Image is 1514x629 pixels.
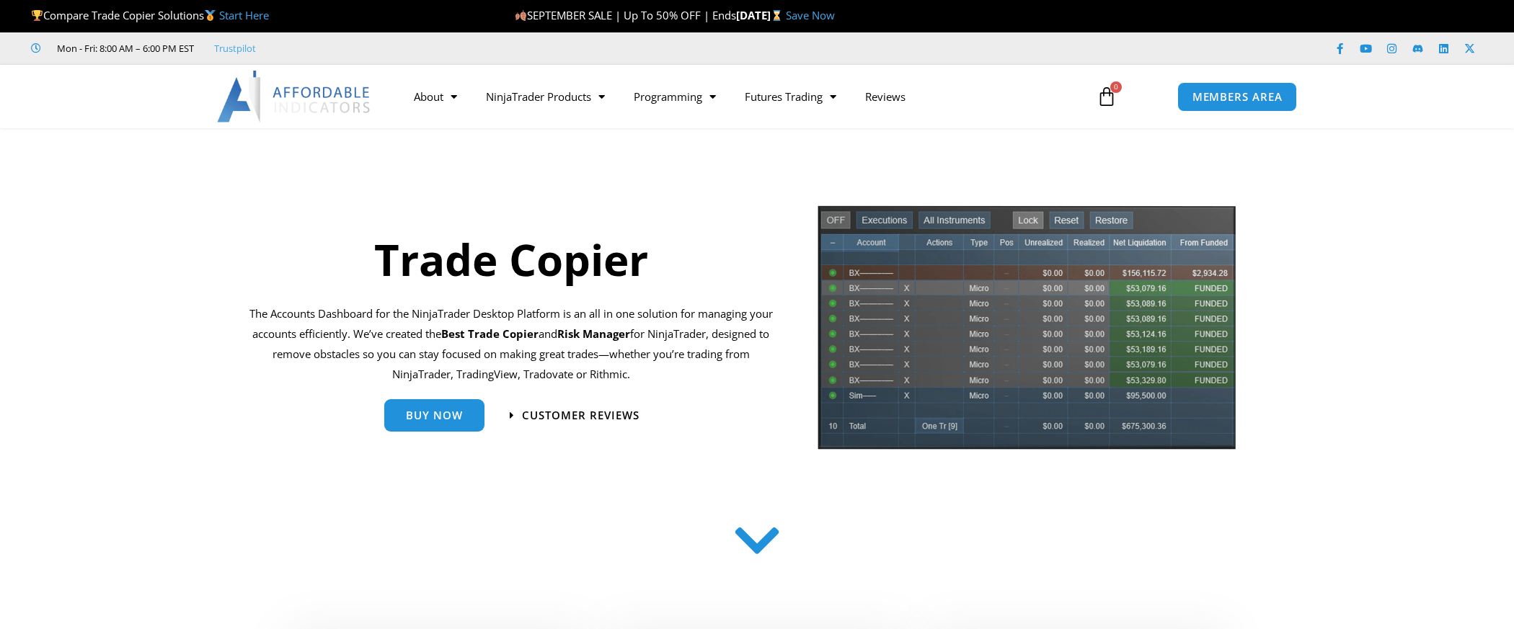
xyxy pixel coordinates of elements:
[214,40,256,57] a: Trustpilot
[472,80,619,113] a: NinjaTrader Products
[1192,92,1283,102] span: MEMBERS AREA
[384,399,484,432] a: Buy Now
[1075,76,1138,117] a: 0
[406,410,463,421] span: Buy Now
[217,71,372,122] img: LogoAI | Affordable Indicators – NinjaTrader
[557,326,630,341] strong: Risk Manager
[515,10,526,21] img: 🍂
[1177,82,1298,112] a: MEMBERS AREA
[53,40,194,57] span: Mon - Fri: 8:00 AM – 6:00 PM EST
[205,10,216,21] img: 🥇
[816,204,1237,461] img: tradecopier | Affordable Indicators – NinjaTrader
[399,80,1080,113] nav: Menu
[441,326,539,341] b: Best Trade Copier
[786,8,835,22] a: Save Now
[399,80,472,113] a: About
[771,10,782,21] img: ⌛
[730,80,851,113] a: Futures Trading
[619,80,730,113] a: Programming
[31,8,269,22] span: Compare Trade Copier Solutions
[1110,81,1122,93] span: 0
[522,410,639,421] span: Customer Reviews
[851,80,920,113] a: Reviews
[249,304,773,384] p: The Accounts Dashboard for the NinjaTrader Desktop Platform is an all in one solution for managin...
[249,229,773,290] h1: Trade Copier
[510,410,639,421] a: Customer Reviews
[515,8,736,22] span: SEPTEMBER SALE | Up To 50% OFF | Ends
[736,8,786,22] strong: [DATE]
[219,8,269,22] a: Start Here
[32,10,43,21] img: 🏆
